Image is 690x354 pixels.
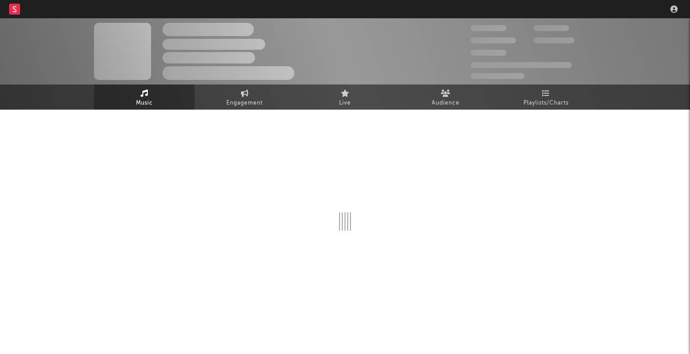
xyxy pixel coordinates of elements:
[496,85,596,110] a: Playlists/Charts
[226,98,263,109] span: Engagement
[194,85,295,110] a: Engagement
[470,37,516,43] span: 50 000 000
[470,50,506,56] span: 100 000
[432,98,460,109] span: Audience
[533,37,575,43] span: 1 000 000
[470,25,507,31] span: 300 000
[533,25,569,31] span: 100 000
[470,62,572,68] span: 50 000 000 Monthly Listeners
[523,98,569,109] span: Playlists/Charts
[470,73,524,79] span: Jump Score: 85.0
[295,85,395,110] a: Live
[136,98,153,109] span: Music
[395,85,496,110] a: Audience
[339,98,351,109] span: Live
[94,85,194,110] a: Music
